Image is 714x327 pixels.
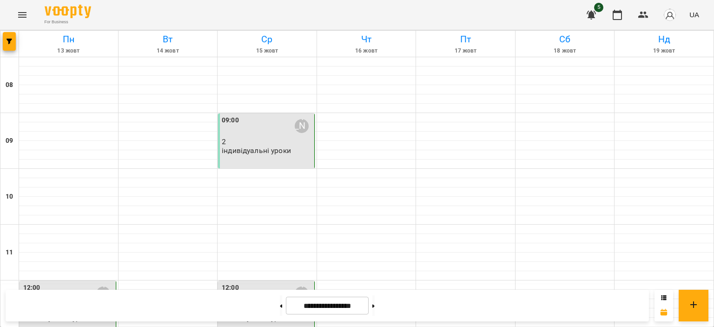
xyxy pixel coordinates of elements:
[20,32,117,47] h6: Пн
[517,47,613,55] h6: 18 жовт
[45,19,91,25] span: For Business
[689,10,699,20] span: UA
[23,283,40,293] label: 12:00
[616,47,712,55] h6: 19 жовт
[594,3,603,12] span: 5
[222,138,312,146] p: 2
[11,4,33,26] button: Menu
[222,283,239,293] label: 12:00
[417,32,514,47] h6: Пт
[616,32,712,47] h6: Нд
[222,115,239,126] label: 09:00
[219,47,315,55] h6: 15 жовт
[6,247,13,258] h6: 11
[6,192,13,202] h6: 10
[6,136,13,146] h6: 09
[663,8,676,21] img: avatar_s.png
[120,47,216,55] h6: 14 жовт
[222,147,291,154] p: індивідуальні уроки
[219,32,315,47] h6: Ср
[318,32,415,47] h6: Чт
[6,80,13,90] h6: 08
[417,47,514,55] h6: 17 жовт
[20,47,117,55] h6: 13 жовт
[686,6,703,23] button: UA
[318,47,415,55] h6: 16 жовт
[120,32,216,47] h6: Вт
[295,119,309,133] div: Коржицька Лілія Андріївна
[45,5,91,18] img: Voopty Logo
[517,32,613,47] h6: Сб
